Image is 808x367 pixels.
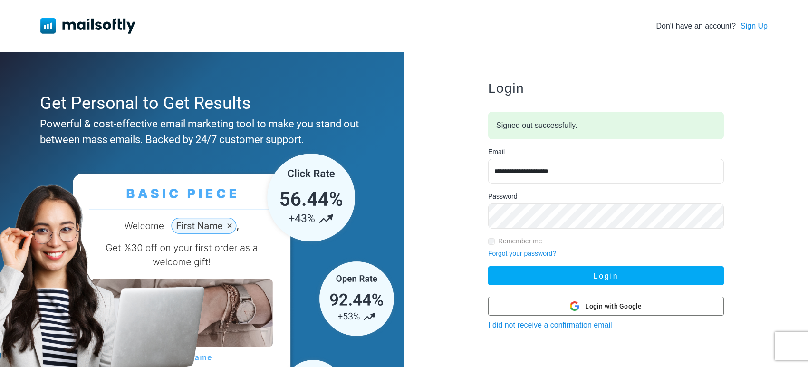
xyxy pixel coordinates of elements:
span: Login [488,81,524,96]
div: Signed out successfully. [488,112,724,139]
a: Sign Up [741,20,768,32]
div: Don't have an account? [656,20,768,32]
button: Login [488,266,724,285]
div: Powerful & cost-effective email marketing tool to make you stand out between mass emails. Backed ... [40,116,359,147]
span: Login with Google [585,301,642,311]
label: Email [488,147,505,157]
img: Mailsoftly [40,18,135,33]
a: Forgot your password? [488,250,556,257]
div: Get Personal to Get Results [40,90,359,116]
button: Login with Google [488,297,724,316]
label: Remember me [498,236,542,246]
a: I did not receive a confirmation email [488,321,612,329]
label: Password [488,192,517,202]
